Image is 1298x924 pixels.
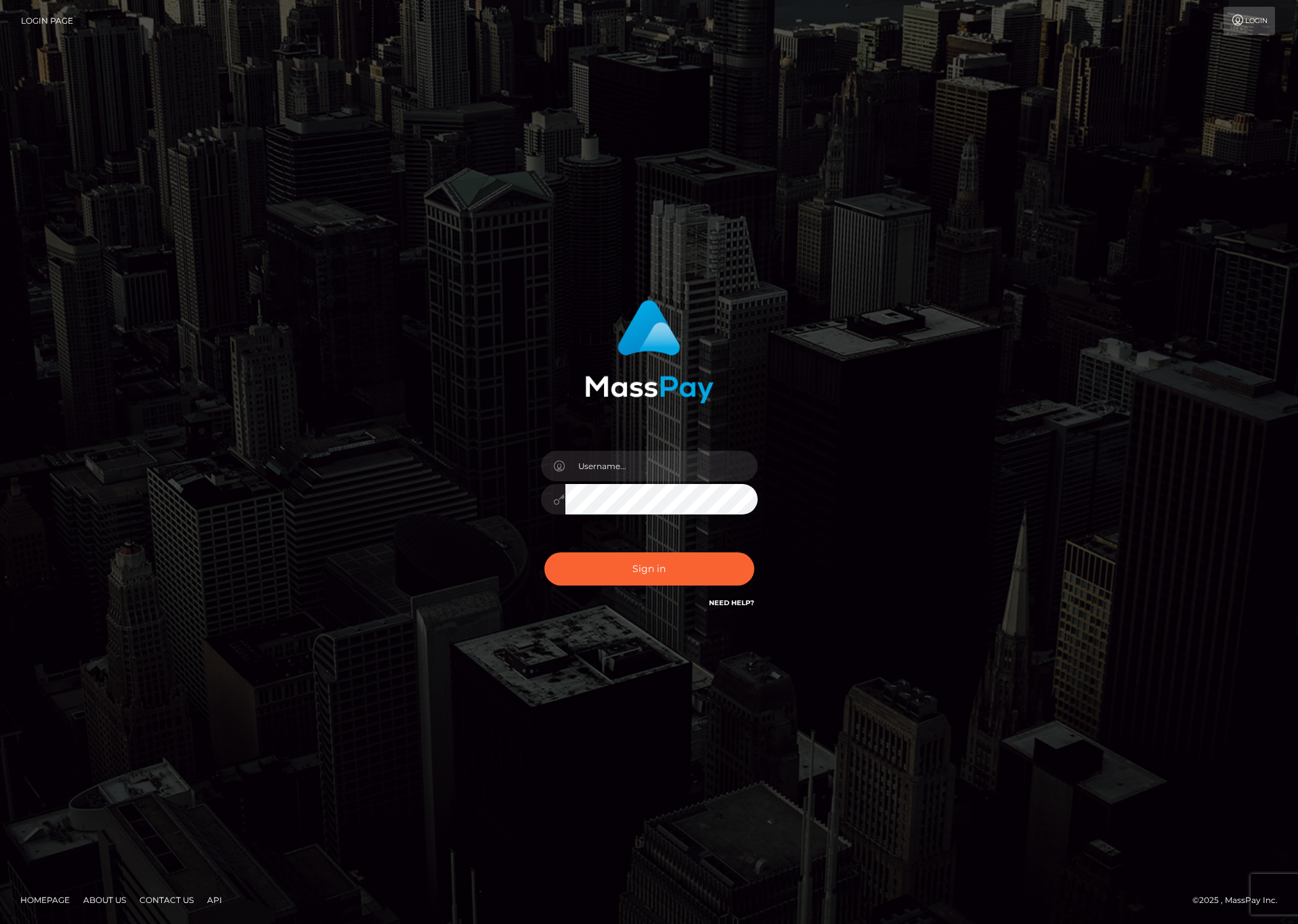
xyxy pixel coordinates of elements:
a: Homepage [15,889,75,910]
button: Sign in [544,552,754,586]
a: Login [1224,7,1275,35]
a: Need Help? [709,598,754,607]
a: About Us [78,889,131,910]
img: MassPay Login [585,300,714,403]
input: Username... [565,451,758,481]
a: API [202,889,228,910]
a: Login Page [21,7,73,35]
a: Contact Us [134,889,199,910]
div: © 2025 , MassPay Inc. [1192,893,1288,908]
